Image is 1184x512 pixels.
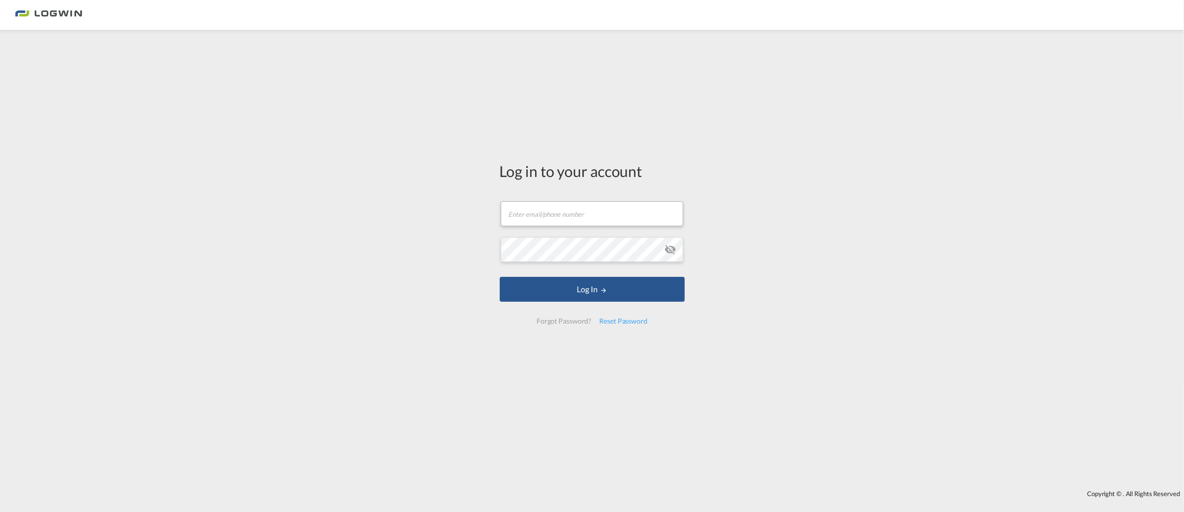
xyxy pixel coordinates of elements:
img: 2761ae10d95411efa20a1f5e0282d2d7.png [15,4,82,26]
div: Log in to your account [500,161,685,181]
input: Enter email/phone number [501,201,683,226]
md-icon: icon-eye-off [664,244,676,256]
button: LOGIN [500,277,685,302]
div: Forgot Password? [533,312,595,330]
div: Reset Password [595,312,651,330]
